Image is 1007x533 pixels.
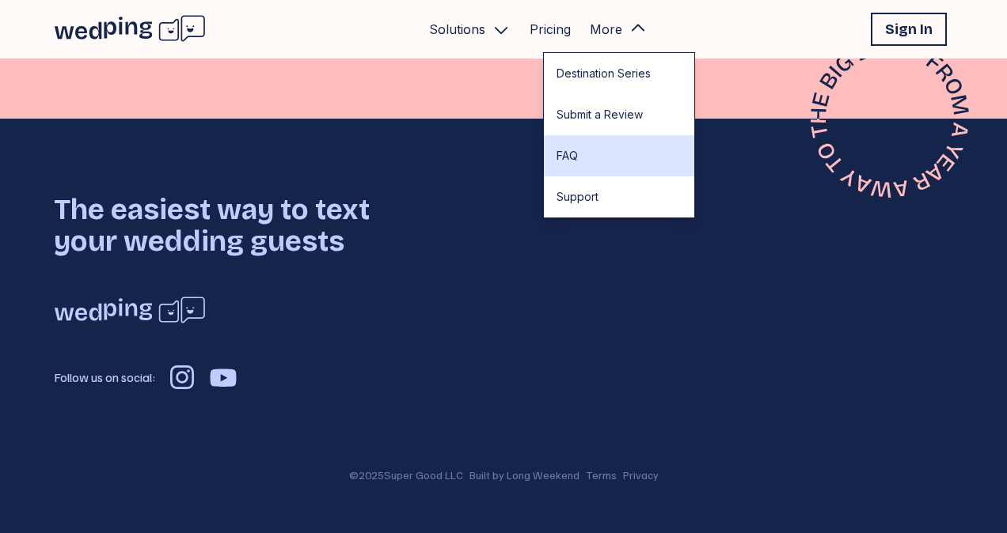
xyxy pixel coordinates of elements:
button: More [583,13,654,46]
a: Submit a Review [544,94,694,135]
button: Privacy [623,467,659,483]
p: © 2025 Super Good LLC [349,467,463,483]
button: Terms [586,467,617,483]
a: Destination Series [544,53,694,94]
h1: Sign In [885,18,933,40]
p: Solutions [429,20,485,39]
nav: Primary Navigation [423,13,654,46]
a: Pricing [530,20,571,39]
button: Sign In [871,13,947,46]
h1: The easiest way to text your wedding guests [54,195,434,258]
button: Solutions [423,13,517,46]
a: Built by Long Weekend [469,467,579,483]
p: Follow us on social: [54,368,155,387]
a: FAQ [544,135,694,176]
a: Support [544,176,694,217]
p: More [590,20,622,39]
